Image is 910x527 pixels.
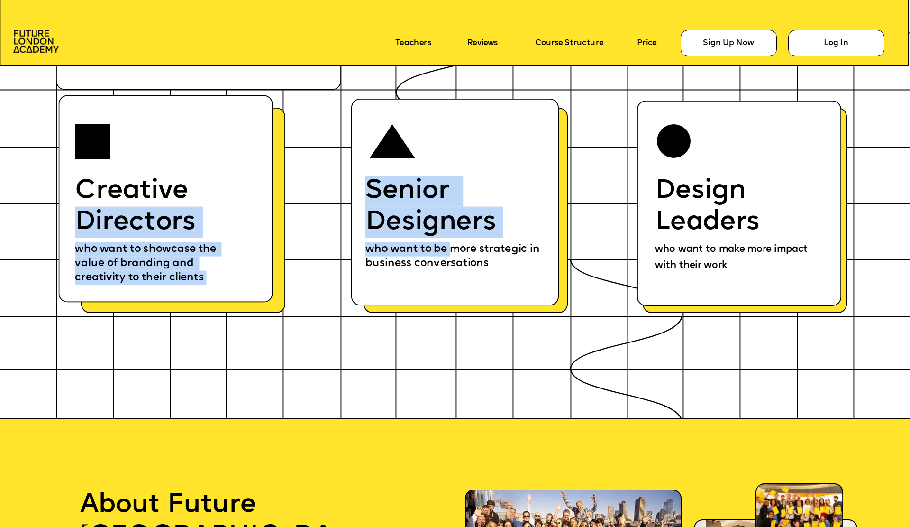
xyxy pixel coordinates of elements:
[13,30,59,53] img: image-aac980e9-41de-4c2d-a048-f29dd30a0068.png
[655,245,810,270] span: who want to make more impact with their work
[655,176,818,238] p: Design Leaders
[365,176,546,238] p: Senior Designers
[395,38,431,47] a: Teachers
[467,38,498,47] a: Reviews
[75,176,234,238] p: Creative Directors
[75,244,219,283] span: who want to showcase the value of branding and creativity to their clients
[535,38,603,47] a: Course Structure
[365,244,542,269] span: who want to be more strategic in business conversations
[637,38,656,47] a: Price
